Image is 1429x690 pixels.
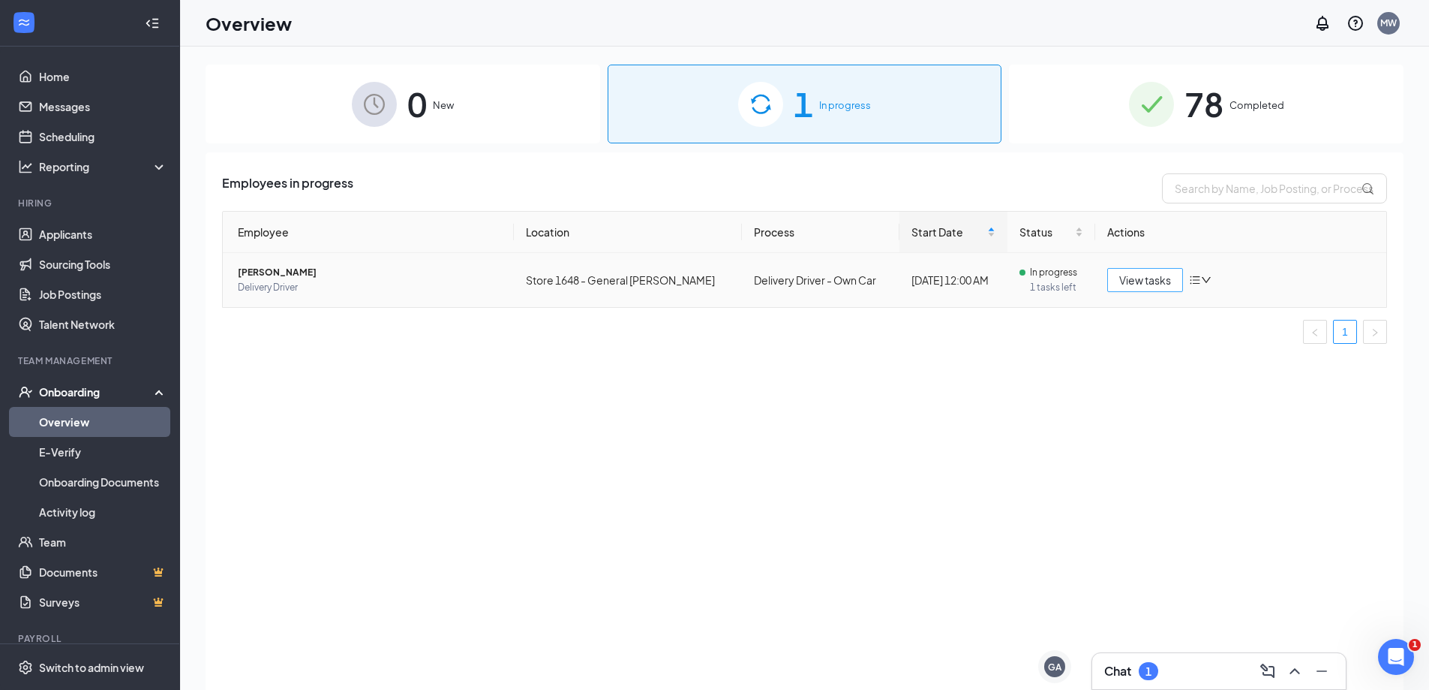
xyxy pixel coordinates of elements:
a: 1 [1334,321,1356,343]
button: left [1303,320,1327,344]
div: Team Management [18,354,164,367]
span: 0 [407,78,427,130]
td: Store 1648 - General [PERSON_NAME] [514,253,743,307]
span: View tasks [1119,272,1171,288]
span: left [1310,328,1319,337]
input: Search by Name, Job Posting, or Process [1162,173,1387,203]
button: Minimize [1310,659,1334,683]
li: Previous Page [1303,320,1327,344]
span: right [1370,328,1379,337]
span: In progress [819,98,871,113]
svg: Analysis [18,159,33,174]
button: right [1363,320,1387,344]
svg: ChevronUp [1286,662,1304,680]
span: 78 [1184,78,1223,130]
span: In progress [1030,265,1077,280]
a: Job Postings [39,279,167,309]
li: Next Page [1363,320,1387,344]
th: Actions [1095,212,1386,253]
svg: Settings [18,660,33,675]
svg: Minimize [1313,662,1331,680]
div: MW [1380,17,1397,29]
svg: Collapse [145,16,160,31]
svg: Notifications [1313,14,1331,32]
div: Reporting [39,159,168,174]
span: 1 tasks left [1030,280,1083,295]
a: E-Verify [39,437,167,467]
div: GA [1048,661,1061,673]
a: Messages [39,92,167,122]
div: Switch to admin view [39,660,144,675]
iframe: Intercom live chat [1378,639,1414,675]
a: Sourcing Tools [39,249,167,279]
a: Activity log [39,497,167,527]
a: SurveysCrown [39,587,167,617]
h3: Chat [1104,663,1131,679]
span: 1 [1409,639,1421,651]
span: Delivery Driver [238,280,502,295]
a: Team [39,527,167,557]
span: [PERSON_NAME] [238,265,502,280]
div: Payroll [18,632,164,645]
svg: WorkstreamLogo [17,15,32,30]
button: View tasks [1107,268,1183,292]
h1: Overview [206,11,292,36]
a: Onboarding Documents [39,467,167,497]
td: Delivery Driver - Own Car [742,253,899,307]
div: 1 [1145,665,1151,678]
span: New [433,98,454,113]
a: Scheduling [39,122,167,152]
span: down [1201,275,1211,285]
span: Start Date [911,224,985,240]
div: [DATE] 12:00 AM [911,272,996,288]
li: 1 [1333,320,1357,344]
a: Overview [39,407,167,437]
div: Hiring [18,197,164,209]
svg: UserCheck [18,384,33,399]
span: bars [1189,274,1201,286]
span: Completed [1229,98,1284,113]
th: Process [742,212,899,253]
span: Status [1019,224,1072,240]
th: Status [1007,212,1095,253]
a: Applicants [39,219,167,249]
a: Home [39,62,167,92]
button: ChevronUp [1283,659,1307,683]
a: DocumentsCrown [39,557,167,587]
span: 1 [794,78,813,130]
span: Employees in progress [222,173,353,203]
th: Location [514,212,743,253]
th: Employee [223,212,514,253]
svg: ComposeMessage [1259,662,1277,680]
button: ComposeMessage [1256,659,1280,683]
div: Onboarding [39,384,155,399]
svg: QuestionInfo [1346,14,1364,32]
a: Talent Network [39,309,167,339]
